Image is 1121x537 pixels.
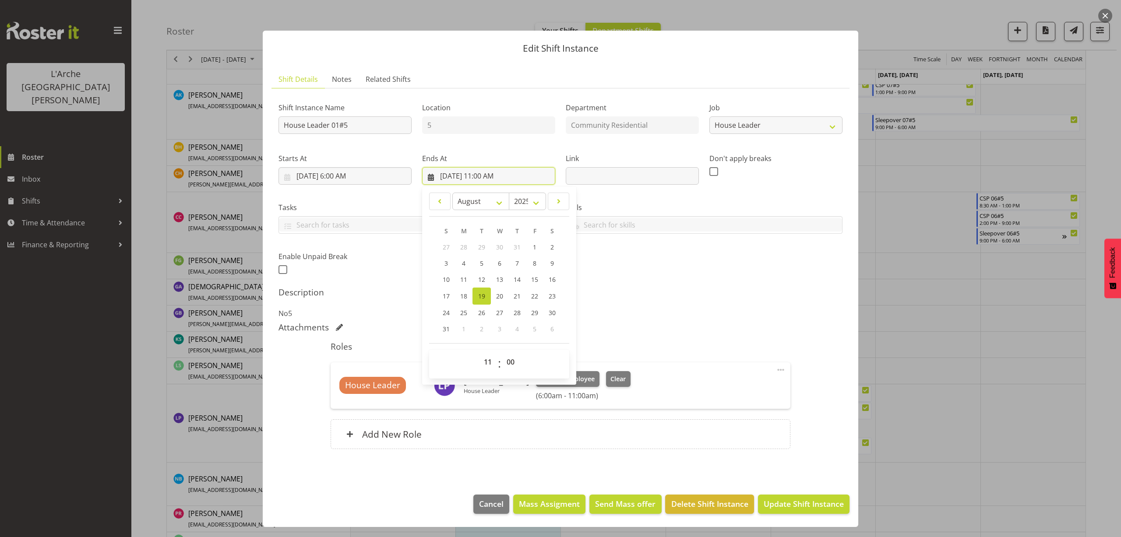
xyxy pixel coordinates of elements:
[515,325,519,333] span: 4
[455,271,472,288] a: 11
[496,243,503,251] span: 30
[550,325,554,333] span: 6
[491,305,508,321] a: 27
[550,227,554,235] span: S
[550,259,554,267] span: 9
[549,292,556,300] span: 23
[461,227,467,235] span: M
[665,495,754,514] button: Delete Shift Instance
[531,309,538,317] span: 29
[513,495,585,514] button: Mass Assigment
[472,305,491,321] a: 26
[480,259,483,267] span: 5
[709,102,843,113] label: Job
[455,288,472,305] a: 18
[362,428,422,440] h6: Add New Role
[526,271,543,288] a: 15
[472,288,491,305] a: 19
[515,227,519,235] span: T
[536,391,631,400] h6: (6:00am - 11:00am)
[543,305,561,321] a: 30
[278,74,318,84] span: Shift Details
[543,288,561,305] a: 23
[549,275,556,284] span: 16
[278,167,412,185] input: Click to select...
[331,341,790,352] h5: Roles
[595,498,656,509] span: Send Mass offer
[491,288,508,305] a: 20
[460,292,467,300] span: 18
[497,227,503,235] span: W
[498,325,501,333] span: 3
[462,259,465,267] span: 4
[496,275,503,284] span: 13
[550,243,554,251] span: 2
[437,305,455,321] a: 24
[478,243,485,251] span: 29
[480,227,483,235] span: T
[479,498,504,509] span: Cancel
[478,292,485,300] span: 19
[422,102,555,113] label: Location
[543,239,561,255] a: 2
[764,498,844,509] span: Update Shift Instance
[443,275,450,284] span: 10
[422,153,555,164] label: Ends At
[460,243,467,251] span: 28
[508,255,526,271] a: 7
[271,44,850,53] p: Edit Shift Instance
[533,259,536,267] span: 8
[758,495,850,514] button: Update Shift Instance
[443,325,450,333] span: 31
[278,287,843,298] h5: Description
[514,275,521,284] span: 14
[531,292,538,300] span: 22
[278,322,329,333] h5: Attachments
[455,255,472,271] a: 4
[278,308,843,319] p: No5
[610,374,626,384] span: Clear
[1104,239,1121,298] button: Feedback - Show survey
[496,309,503,317] span: 27
[515,259,519,267] span: 7
[278,116,412,134] input: Shift Instance Name
[709,153,843,164] label: Don't apply breaks
[496,292,503,300] span: 20
[437,321,455,337] a: 31
[526,255,543,271] a: 8
[671,498,748,509] span: Delete Shift Instance
[437,255,455,271] a: 3
[478,275,485,284] span: 12
[443,309,450,317] span: 24
[566,102,699,113] label: Department
[437,288,455,305] a: 17
[345,379,400,392] span: House Leader
[498,353,501,375] span: :
[278,251,412,262] label: Enable Unpaid Break
[566,202,843,213] label: Skills
[443,243,450,251] span: 27
[444,259,448,267] span: 3
[464,376,529,386] h6: [PERSON_NAME]
[508,288,526,305] a: 21
[460,275,467,284] span: 11
[422,167,555,185] input: Click to select...
[543,255,561,271] a: 9
[533,243,536,251] span: 1
[606,371,631,387] button: Clear
[1109,247,1117,278] span: Feedback
[455,305,472,321] a: 25
[472,255,491,271] a: 5
[491,271,508,288] a: 13
[434,375,455,396] img: lydia-peters9732.jpg
[478,309,485,317] span: 26
[437,271,455,288] a: 10
[366,74,411,84] span: Related Shifts
[278,202,555,213] label: Tasks
[278,153,412,164] label: Starts At
[480,325,483,333] span: 2
[460,309,467,317] span: 25
[491,255,508,271] a: 6
[519,498,580,509] span: Mass Assigment
[514,243,521,251] span: 31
